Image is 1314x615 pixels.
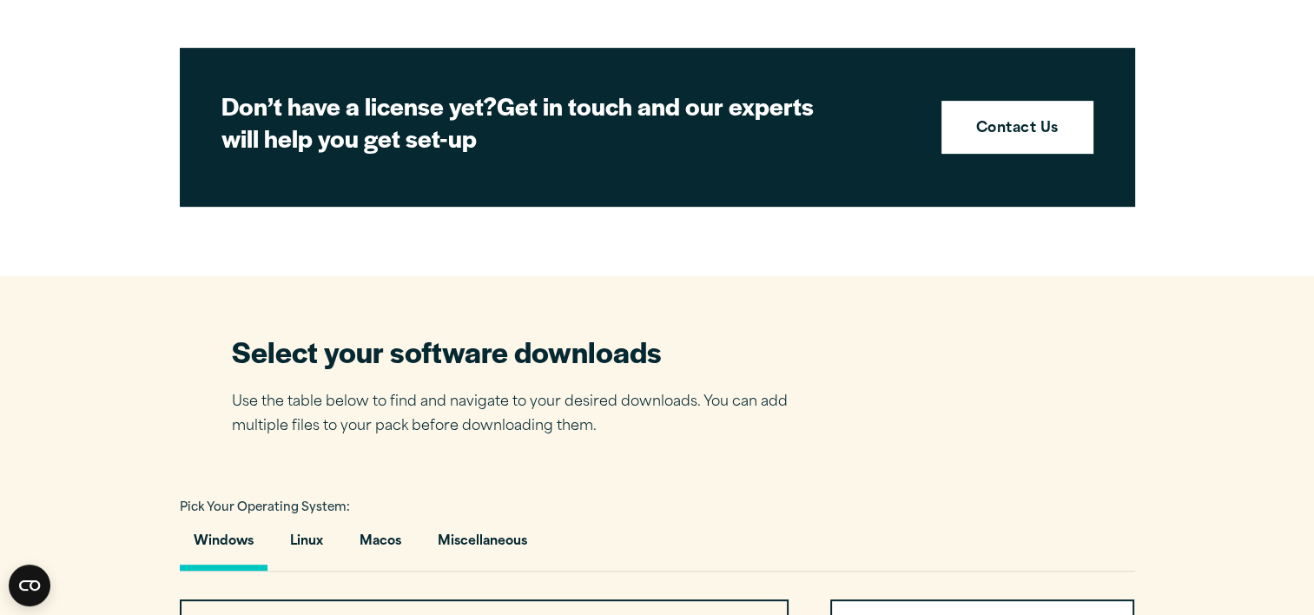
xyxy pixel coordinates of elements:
[424,521,541,571] button: Miscellaneous
[232,332,814,371] h2: Select your software downloads
[180,521,267,571] button: Windows
[221,89,829,155] h2: Get in touch and our experts will help you get set-up
[941,101,1093,155] a: Contact Us
[221,88,497,122] strong: Don’t have a license yet?
[346,521,415,571] button: Macos
[9,565,50,606] button: Open CMP widget
[232,390,814,440] p: Use the table below to find and navigate to your desired downloads. You can add multiple files to...
[976,118,1059,141] strong: Contact Us
[180,502,350,513] span: Pick Your Operating System:
[276,521,337,571] button: Linux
